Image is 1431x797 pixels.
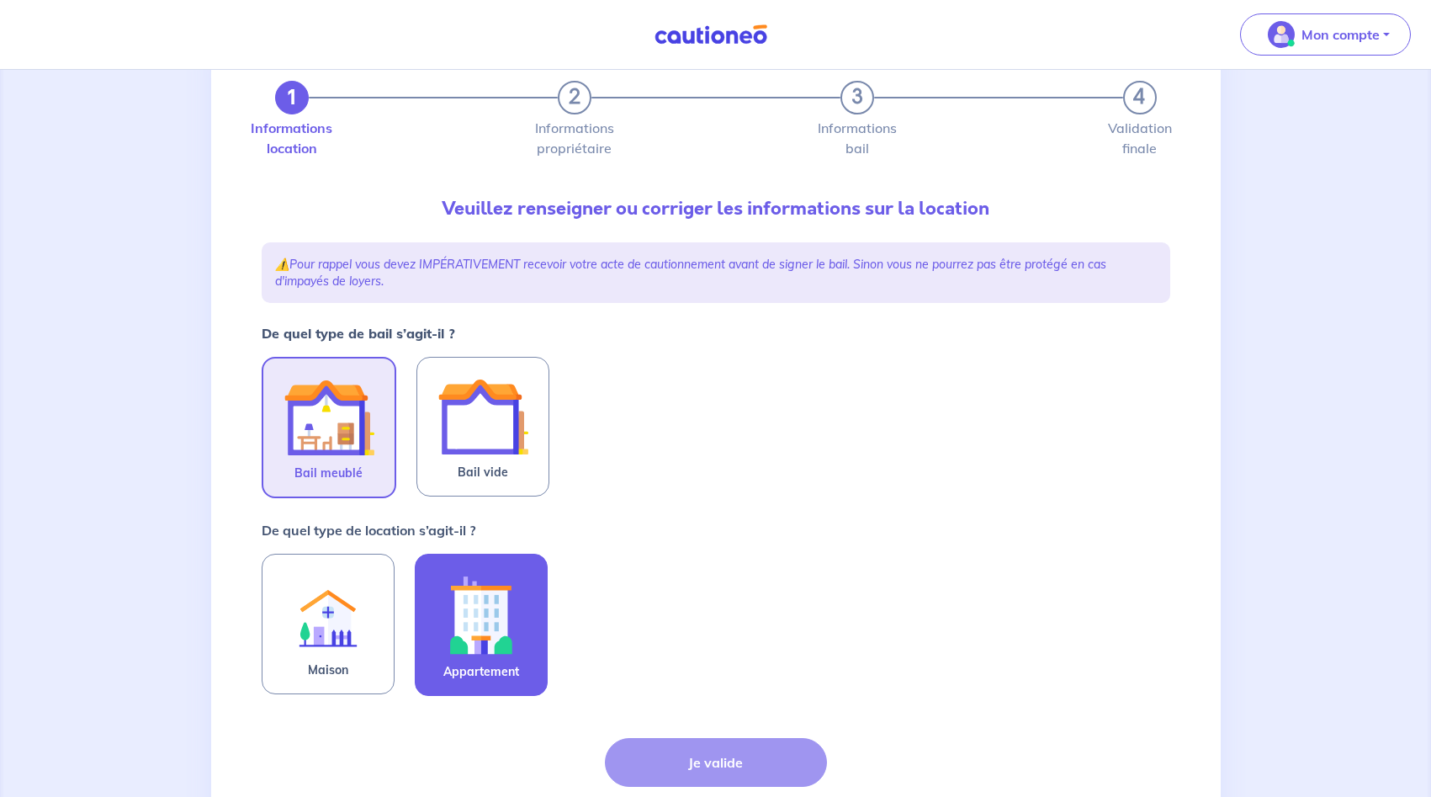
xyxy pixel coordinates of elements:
img: illu_empty_lease.svg [437,371,528,462]
img: illu_furnished_lease.svg [284,372,374,463]
label: Informations location [275,121,309,155]
p: Mon compte [1301,24,1380,45]
label: Validation finale [1123,121,1157,155]
img: illu_apartment.svg [436,568,527,662]
em: Pour rappel vous devez IMPÉRATIVEMENT recevoir votre acte de cautionnement avant de signer le bai... [275,257,1106,289]
p: De quel type de location s’agit-il ? [262,520,475,540]
img: illu_rent.svg [283,568,374,660]
button: 1 [275,81,309,114]
strong: De quel type de bail s’agit-il ? [262,325,455,342]
span: Bail vide [458,462,508,482]
label: Informations bail [840,121,874,155]
label: Informations propriétaire [558,121,591,155]
img: Cautioneo [648,24,774,45]
p: Veuillez renseigner ou corriger les informations sur la location [262,195,1170,222]
img: illu_account_valid_menu.svg [1268,21,1295,48]
span: Bail meublé [294,463,363,483]
span: Maison [308,660,348,680]
span: Appartement [443,662,519,682]
button: illu_account_valid_menu.svgMon compte [1240,13,1411,56]
p: ⚠️ [275,256,1157,290]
